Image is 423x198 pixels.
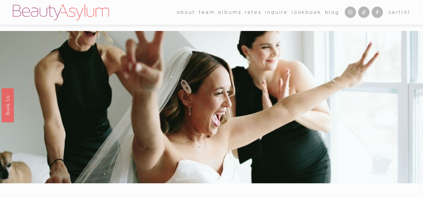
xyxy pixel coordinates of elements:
span: about [177,8,195,17]
a: Blog [325,8,339,17]
span: ( ) [401,9,410,15]
a: Lookbook [291,8,322,17]
img: Beauty Asylum | Bridal Hair &amp; Makeup Charlotte &amp; Atlanta [13,4,109,21]
a: Book Us [2,88,14,122]
a: Rates [245,8,261,17]
span: team [199,8,215,17]
a: 0 items in cart [389,8,410,17]
a: Facebook [372,7,383,18]
a: albums [218,8,241,17]
a: folder dropdown [177,8,195,17]
a: Instagram [345,7,356,18]
a: folder dropdown [199,8,215,17]
a: TikTok [358,7,369,18]
span: 0 [404,9,408,15]
a: Inquire [265,8,288,17]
